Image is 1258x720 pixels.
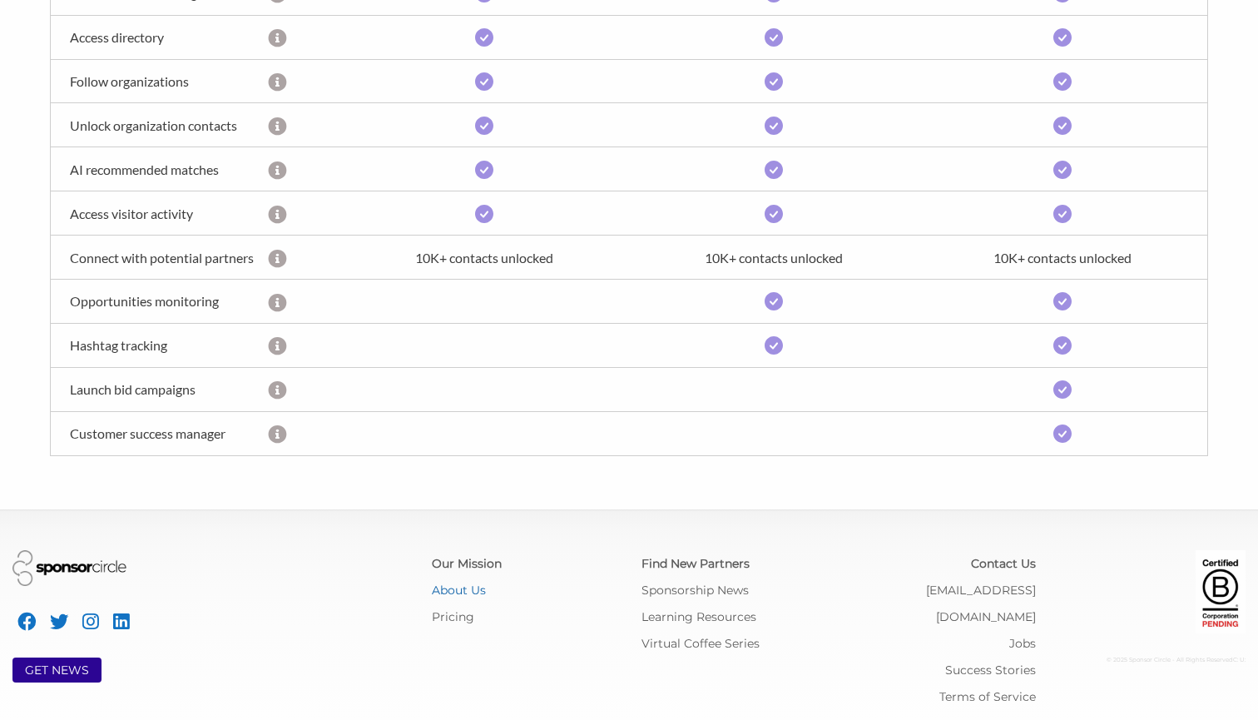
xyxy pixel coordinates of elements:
[939,689,1036,704] a: Terms of Service
[1053,292,1072,310] img: i
[945,663,1036,678] a: Success Stories
[51,293,267,309] div: Opportunities monitoring
[51,73,267,89] div: Follow organizations
[475,205,493,223] img: i
[1053,205,1072,223] img: i
[971,556,1036,571] a: Contact Us
[475,72,493,91] img: i
[765,336,783,355] img: i
[1053,117,1072,135] img: i
[25,663,89,678] a: GET NEWS
[765,161,783,179] img: i
[1053,28,1072,47] img: i
[1053,161,1072,179] img: i
[1009,636,1036,651] a: Jobs
[432,609,474,624] a: Pricing
[12,550,126,586] img: Sponsor Circle Logo
[641,636,760,651] a: Virtual Coffee Series
[51,381,267,397] div: Launch bid campaigns
[340,250,629,266] div: 10K+ contacts unlocked
[641,583,749,598] a: Sponsorship News
[1061,647,1246,673] div: © 2025 Sponsor Circle - All Rights Reserved
[765,117,783,135] img: i
[641,556,750,571] a: Find New Partners
[926,583,1036,624] a: [EMAIL_ADDRESS][DOMAIN_NAME]
[475,28,493,47] img: i
[1053,336,1072,355] img: i
[51,206,267,221] div: Access visitor activity
[475,117,493,135] img: i
[641,609,756,624] a: Learning Resources
[51,29,267,45] div: Access directory
[1053,425,1072,443] img: i
[1196,550,1246,633] img: Certified Corporation Pending Logo
[432,556,502,571] a: Our Mission
[432,583,486,598] a: About Us
[918,250,1206,266] div: 10K+ contacts unlocked
[475,161,493,179] img: i
[765,72,783,91] img: i
[765,292,783,310] img: i
[51,250,267,266] div: Connect with potential partners
[1053,380,1072,399] img: i
[765,205,783,223] img: i
[1053,72,1072,91] img: i
[629,250,918,266] div: 10K+ contacts unlocked
[51,425,267,441] div: Customer success manager
[765,28,783,47] img: i
[51,161,267,177] div: AI recommended matches
[51,337,267,353] div: Hashtag tracking
[1233,656,1246,663] span: C: U:
[51,117,267,133] div: Unlock organization contacts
